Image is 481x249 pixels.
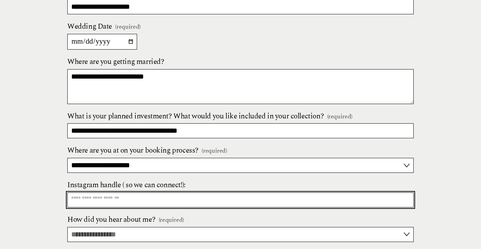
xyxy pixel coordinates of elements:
select: How did you hear about me? [67,227,414,242]
span: (required) [159,215,184,225]
span: (required) [115,22,140,31]
span: Instagram handle ( so we can connect!): [67,180,186,191]
select: Where are you at on your booking process? [67,158,414,173]
span: Wedding Date [67,21,112,32]
span: Where are you getting married? [67,57,164,67]
span: What is your planned investment? What would you like included in your collection? [67,111,324,122]
span: Where are you at on your booking process? [67,145,198,156]
span: (required) [202,146,227,155]
span: (required) [327,112,352,121]
span: How did you hear about me? [67,214,155,225]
